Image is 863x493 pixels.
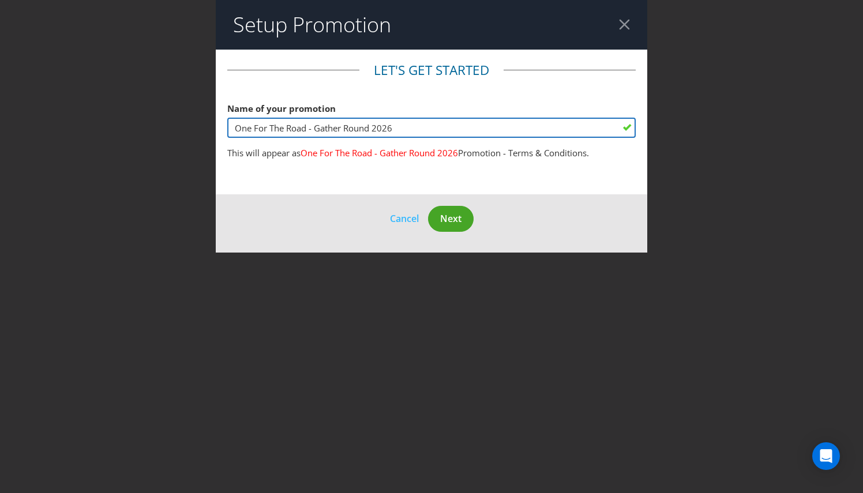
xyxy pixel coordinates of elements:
span: Cancel [390,212,419,225]
span: Next [440,212,461,225]
button: Cancel [389,211,419,226]
legend: Let's get started [359,61,504,80]
h2: Setup Promotion [233,13,391,36]
button: Next [428,206,474,232]
span: This will appear as [227,147,301,159]
span: Promotion - Terms & Conditions. [458,147,589,159]
div: Open Intercom Messenger [812,442,840,470]
input: e.g. My Promotion [227,118,636,138]
span: Name of your promotion [227,103,336,114]
span: One For The Road - Gather Round 2026 [301,147,458,159]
